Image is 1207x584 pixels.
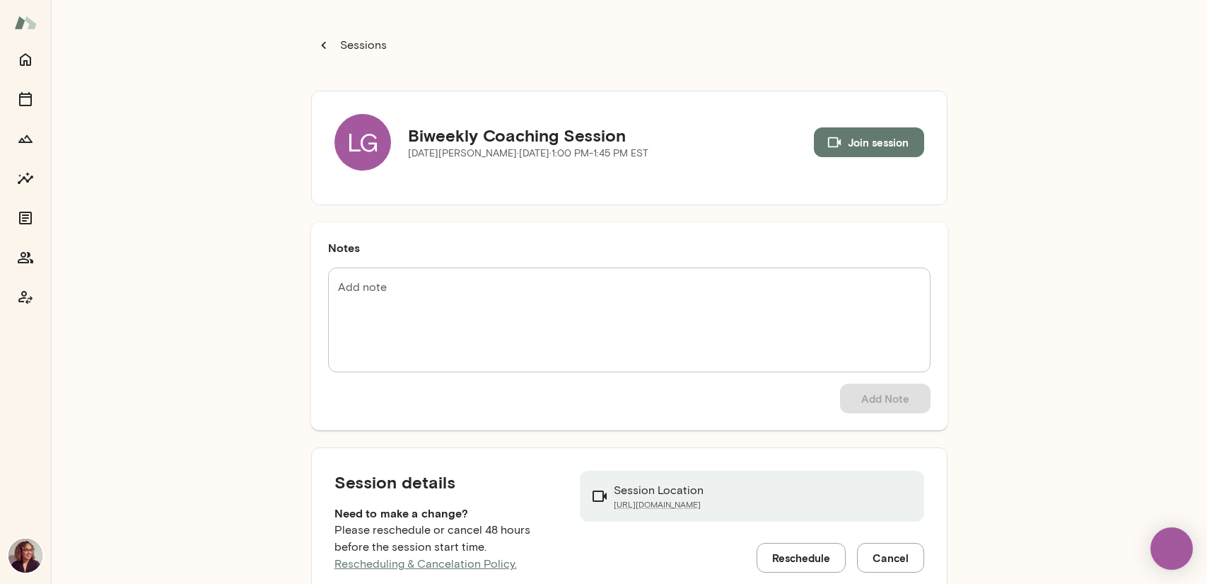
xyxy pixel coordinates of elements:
[857,543,924,573] button: Cancel
[11,164,40,193] button: Insights
[334,505,558,522] h6: Need to make a change?
[11,125,40,153] button: Growth Plan
[408,124,648,147] h5: Biweekly Coaching Session
[8,539,42,573] img: Safaa Khairalla
[614,499,704,510] a: [URL][DOMAIN_NAME]
[328,239,931,256] h6: Notes
[814,127,924,157] button: Join session
[311,31,395,59] button: Sessions
[14,9,37,36] img: Mento
[11,283,40,311] button: Coach app
[11,244,40,272] button: Members
[757,543,846,573] button: Reschedule
[334,522,558,573] p: Please reschedule or cancel 48 hours before the session start time.
[337,37,387,54] p: Sessions
[334,557,517,571] a: Rescheduling & Cancelation Policy.
[11,85,40,113] button: Sessions
[614,482,704,499] p: Session Location
[11,45,40,74] button: Home
[11,204,40,232] button: Documents
[334,471,558,493] h5: Session details
[334,114,391,171] div: LG
[408,147,648,161] p: [DATE][PERSON_NAME] · [DATE] · 1:00 PM-1:45 PM EST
